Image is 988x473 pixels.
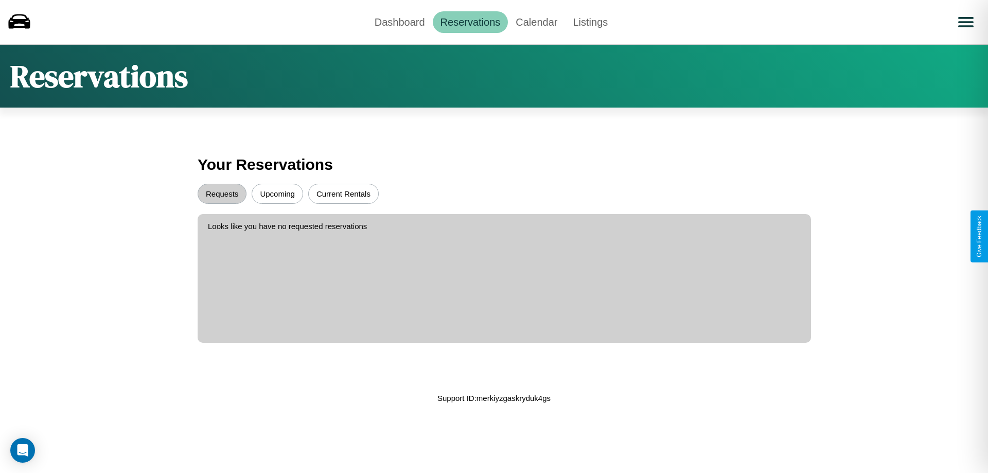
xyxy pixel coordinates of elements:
[433,11,508,33] a: Reservations
[367,11,433,33] a: Dashboard
[198,151,790,179] h3: Your Reservations
[208,219,801,233] p: Looks like you have no requested reservations
[10,55,188,97] h1: Reservations
[198,184,246,204] button: Requests
[951,8,980,37] button: Open menu
[565,11,615,33] a: Listings
[252,184,303,204] button: Upcoming
[508,11,565,33] a: Calendar
[10,438,35,463] div: Open Intercom Messenger
[976,216,983,257] div: Give Feedback
[308,184,379,204] button: Current Rentals
[437,391,551,405] p: Support ID: merkiyzgaskryduk4gs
